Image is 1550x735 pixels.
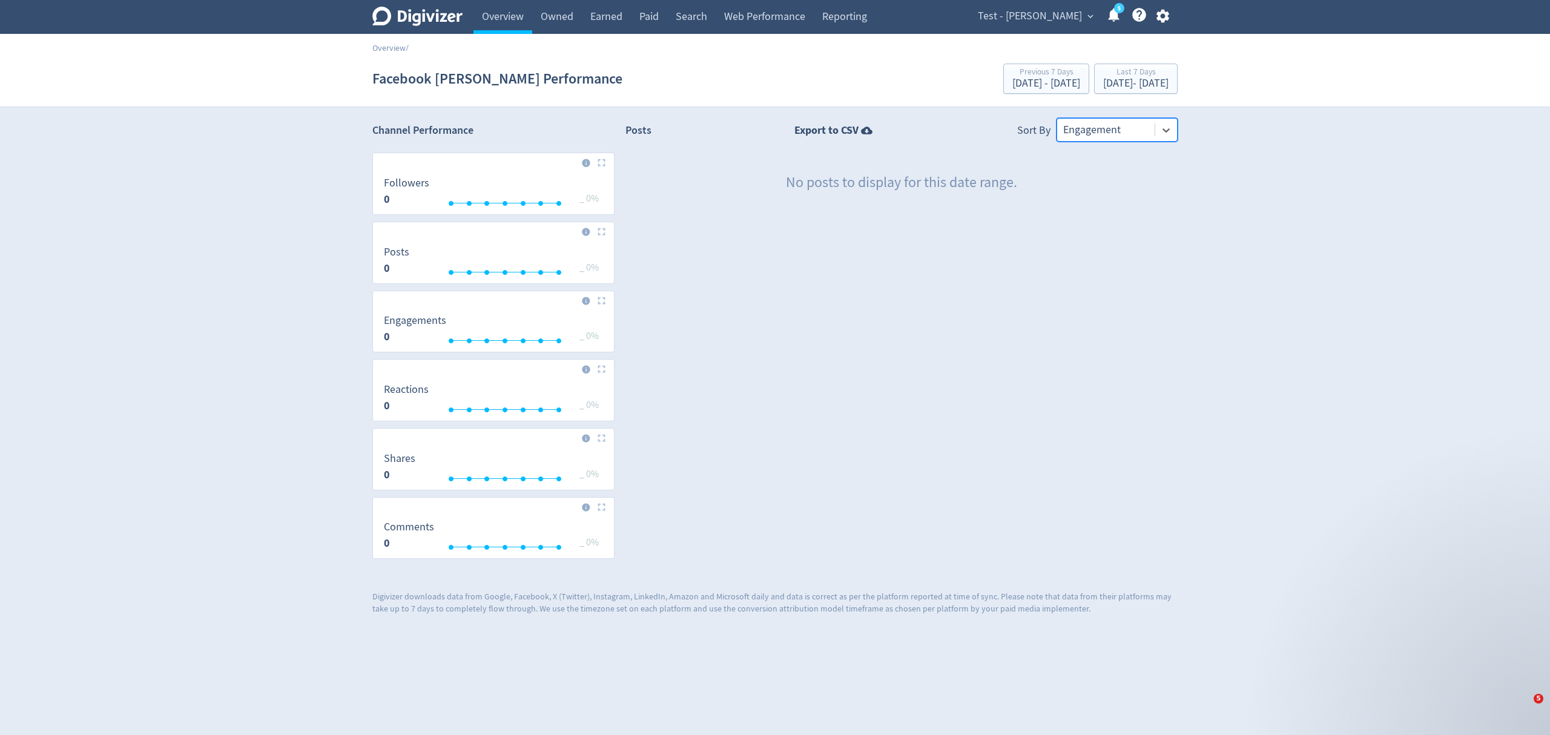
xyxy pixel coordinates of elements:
img: Placeholder [598,503,605,511]
span: expand_more [1085,11,1096,22]
h1: Facebook [PERSON_NAME] Performance [372,59,622,98]
dt: Shares [384,452,415,466]
div: [DATE] - [DATE] [1012,78,1080,89]
span: _ 0% [579,399,599,411]
dt: Reactions [384,383,429,397]
strong: Export to CSV [794,123,859,138]
strong: 0 [384,467,390,482]
dt: Followers [384,176,429,190]
img: Placeholder [598,228,605,236]
div: [DATE] - [DATE] [1103,78,1169,89]
svg: Comments 0 [378,521,608,553]
strong: 0 [384,261,390,275]
button: Test - [PERSON_NAME] [974,7,1097,26]
div: Sort By [1017,123,1050,142]
strong: 0 [384,398,390,413]
span: _ 0% [579,536,599,549]
svg: Shares 0 [378,453,608,485]
span: / [406,42,409,53]
iframe: Intercom live chat [1509,694,1538,723]
dt: Comments [384,520,434,534]
a: 5 [1114,3,1124,13]
strong: 0 [384,192,390,206]
svg: Engagements 0 [378,315,608,347]
button: Last 7 Days[DATE]- [DATE] [1094,64,1178,94]
strong: 0 [384,536,390,550]
img: Placeholder [598,365,605,373]
h2: Posts [625,123,651,142]
img: Placeholder [598,434,605,442]
svg: Reactions 0 [378,384,608,416]
svg: Posts 0 [378,246,608,279]
img: Placeholder [598,159,605,166]
h2: Channel Performance [372,123,615,138]
span: _ 0% [579,193,599,205]
span: _ 0% [579,330,599,342]
p: Digivizer downloads data from Google, Facebook, X (Twitter), Instagram, LinkedIn, Amazon and Micr... [372,591,1178,615]
span: Test - [PERSON_NAME] [978,7,1082,26]
div: Last 7 Days [1103,68,1169,78]
svg: Followers 0 [378,177,608,209]
span: _ 0% [579,262,599,274]
a: Overview [372,42,406,53]
dt: Posts [384,245,409,259]
strong: 0 [384,329,390,344]
div: Previous 7 Days [1012,68,1080,78]
button: Previous 7 Days[DATE] - [DATE] [1003,64,1089,94]
img: Placeholder [598,297,605,305]
p: No posts to display for this date range. [786,173,1017,193]
span: 5 [1534,694,1543,704]
span: _ 0% [579,468,599,480]
dt: Engagements [384,314,446,328]
text: 5 [1118,4,1121,13]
